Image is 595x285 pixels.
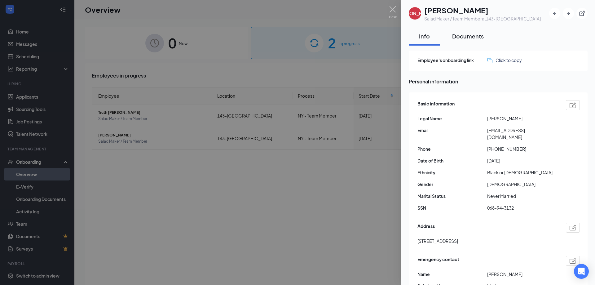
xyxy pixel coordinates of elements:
[409,78,588,85] span: Personal information
[487,169,557,176] span: Black or [DEMOGRAPHIC_DATA]
[579,10,585,16] svg: ExternalLink
[417,204,487,211] span: SSN
[417,256,459,266] span: Emergency contact
[565,10,571,16] svg: ArrowRight
[549,8,560,19] button: ArrowLeftNew
[417,57,487,64] span: Employee's onboarding link
[576,8,588,19] button: ExternalLink
[417,127,487,134] span: Email
[417,157,487,164] span: Date of Birth
[424,5,541,16] h1: [PERSON_NAME]
[397,10,433,16] div: [PERSON_NAME]
[552,10,558,16] svg: ArrowLeftNew
[487,271,557,278] span: [PERSON_NAME]
[415,32,434,40] div: Info
[487,157,557,164] span: [DATE]
[574,264,589,279] div: Open Intercom Messenger
[417,223,435,233] span: Address
[487,204,557,211] span: 068-94-3132
[417,115,487,122] span: Legal Name
[417,169,487,176] span: Ethnicity
[417,193,487,199] span: Marital Status
[487,58,492,63] img: click-to-copy.71757273a98fde459dfc.svg
[487,181,557,188] span: [DEMOGRAPHIC_DATA]
[487,145,557,152] span: [PHONE_NUMBER]
[417,238,458,244] span: [STREET_ADDRESS]
[417,145,487,152] span: Phone
[563,8,574,19] button: ArrowRight
[452,32,484,40] div: Documents
[487,127,557,140] span: [EMAIL_ADDRESS][DOMAIN_NAME]
[417,100,455,110] span: Basic information
[487,193,557,199] span: Never Married
[424,16,541,22] div: Salad Maker / Team Member at 143-[GEOGRAPHIC_DATA]
[487,115,557,122] span: [PERSON_NAME]
[417,181,487,188] span: Gender
[487,57,522,64] button: Click to copy
[417,271,487,278] span: Name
